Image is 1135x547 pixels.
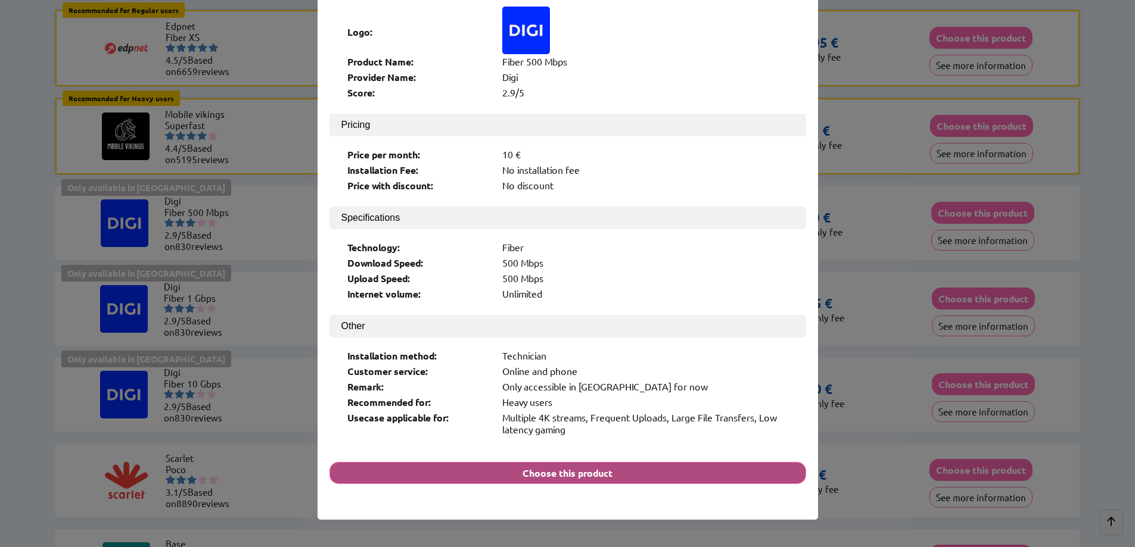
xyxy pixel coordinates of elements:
[347,287,490,300] div: Internet volume:
[347,365,490,377] div: Customer service:
[502,272,788,285] div: 500 Mbps
[347,411,490,435] div: Usecase applicable for:
[347,26,373,38] b: Logo:
[502,380,788,393] div: Only accessible in [GEOGRAPHIC_DATA] for now
[347,71,490,83] div: Provider Name:
[502,86,788,99] div: 2.9/5
[502,396,788,408] div: Heavy users
[347,272,490,285] div: Upload Speed:
[329,462,806,484] button: Choose this product
[329,207,806,229] button: Specifications
[502,257,788,269] div: 500 Mbps
[347,164,490,176] div: Installation Fee:
[329,467,806,479] a: Choose this product
[347,396,490,408] div: Recommended for:
[502,287,788,300] div: Unlimited
[502,241,788,254] div: Fiber
[329,114,806,136] button: Pricing
[347,55,490,68] div: Product Name:
[347,148,490,161] div: Price per month:
[347,241,490,254] div: Technology:
[347,179,490,192] div: Price with discount:
[502,148,788,161] div: 10 €
[502,7,550,54] img: Logo of Digi
[347,380,490,393] div: Remark:
[502,164,788,176] div: No installation fee
[347,86,490,99] div: Score:
[329,315,806,337] button: Other
[502,411,788,435] div: Multiple 4K streams, Frequent Uploads, Large File Transfers, Low latency gaming
[502,179,788,192] div: No discount
[502,349,788,362] div: Technician
[347,257,490,269] div: Download Speed:
[502,55,788,68] div: Fiber 500 Mbps
[502,365,788,377] div: Online and phone
[502,71,788,83] div: Digi
[347,349,490,362] div: Installation method:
